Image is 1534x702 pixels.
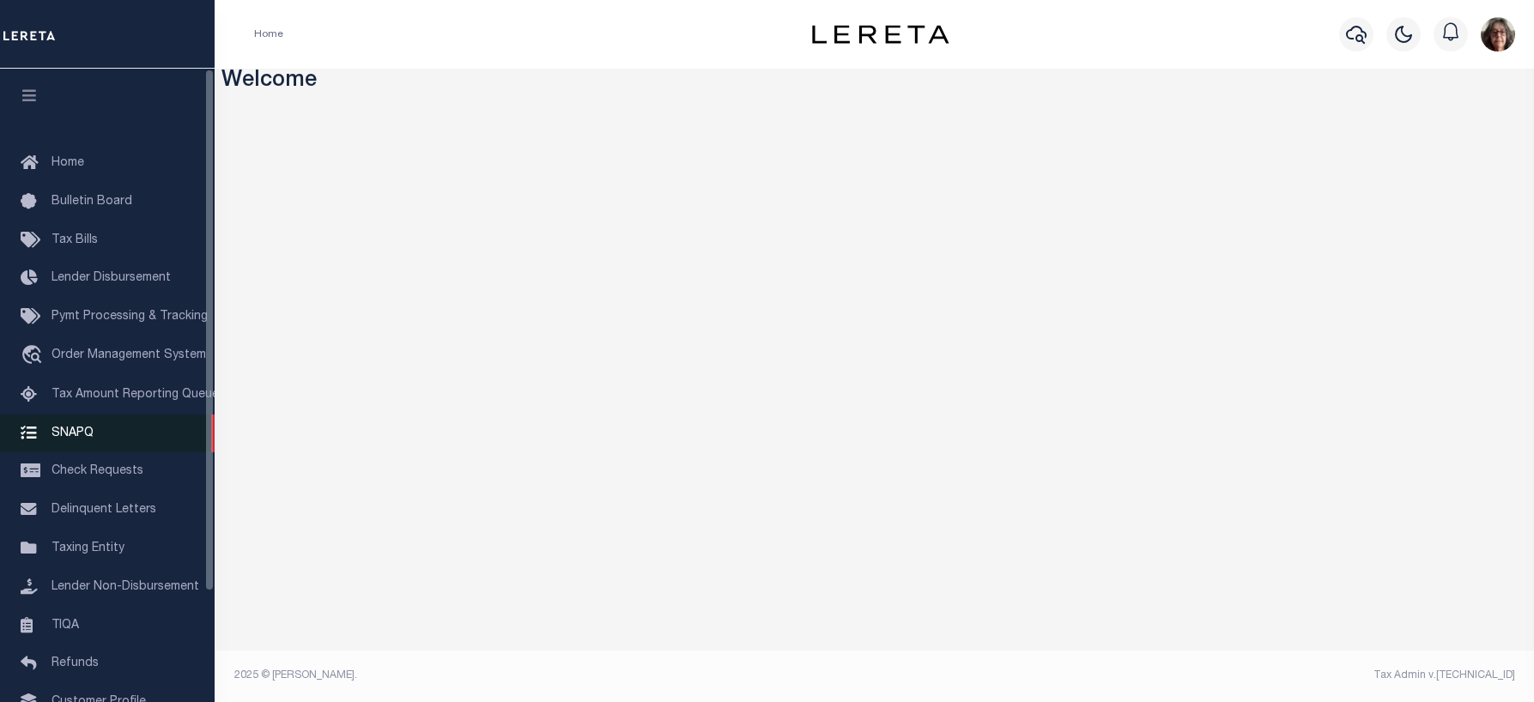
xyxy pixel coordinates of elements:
[52,619,79,631] span: TIQA
[52,272,171,284] span: Lender Disbursement
[52,542,124,554] span: Taxing Entity
[812,25,949,44] img: logo-dark.svg
[52,349,206,361] span: Order Management System
[52,465,143,477] span: Check Requests
[52,581,199,593] span: Lender Non-Disbursement
[52,157,84,169] span: Home
[52,504,156,516] span: Delinquent Letters
[52,389,219,401] span: Tax Amount Reporting Queue
[52,234,98,246] span: Tax Bills
[52,196,132,208] span: Bulletin Board
[254,27,283,42] li: Home
[52,657,99,669] span: Refunds
[221,69,1528,95] h3: Welcome
[221,668,875,683] div: 2025 © [PERSON_NAME].
[888,668,1515,683] div: Tax Admin v.[TECHNICAL_ID]
[52,427,94,439] span: SNAPQ
[21,345,48,367] i: travel_explore
[52,311,208,323] span: Pymt Processing & Tracking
